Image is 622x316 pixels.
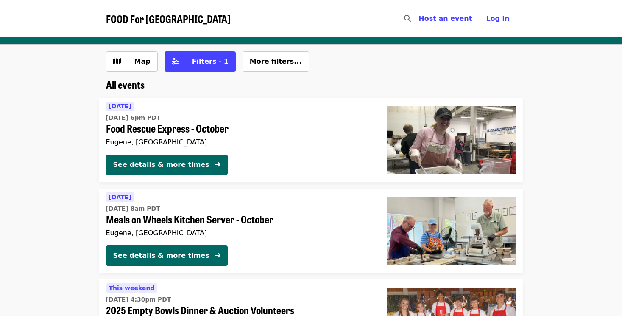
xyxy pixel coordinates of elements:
i: arrow-right icon [215,251,220,260]
i: map icon [113,57,121,65]
a: FOOD For [GEOGRAPHIC_DATA] [106,13,231,25]
time: [DATE] 6pm PDT [106,113,161,122]
button: See details & more times [106,245,228,266]
span: Log in [486,14,509,23]
button: See details & more times [106,155,228,175]
span: [DATE] [109,194,131,200]
input: Search [416,8,423,29]
span: Map [134,57,151,65]
time: [DATE] 4:30pm PDT [106,295,171,304]
span: Meals on Wheels Kitchen Server - October [106,213,373,226]
div: See details & more times [113,160,209,170]
button: Log in [479,10,516,27]
span: All events [106,77,145,92]
span: FOOD For [GEOGRAPHIC_DATA] [106,11,231,26]
span: [DATE] [109,103,131,110]
i: search icon [404,14,411,23]
button: More filters... [243,51,309,72]
time: [DATE] 8am PDT [106,204,160,213]
img: Meals on Wheels Kitchen Server - October organized by FOOD For Lane County [387,197,516,265]
button: Filters (1 selected) [165,51,236,72]
span: Filters · 1 [192,57,229,65]
button: Show map view [106,51,158,72]
div: Eugene, [GEOGRAPHIC_DATA] [106,138,373,146]
span: This weekend [109,285,155,291]
img: Food Rescue Express - October organized by FOOD For Lane County [387,106,516,174]
span: More filters... [250,57,302,65]
span: Food Rescue Express - October [106,122,373,135]
i: arrow-right icon [215,161,220,169]
div: See details & more times [113,251,209,261]
a: Host an event [418,14,472,23]
i: sliders-h icon [172,57,179,65]
div: Eugene, [GEOGRAPHIC_DATA] [106,229,373,237]
a: See details for "Meals on Wheels Kitchen Server - October" [99,189,523,273]
a: See details for "Food Rescue Express - October" [99,98,523,182]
